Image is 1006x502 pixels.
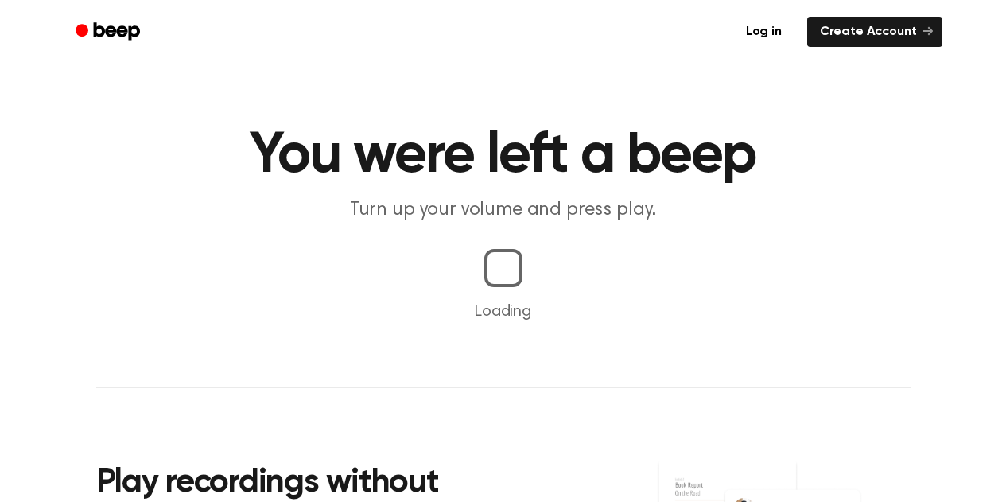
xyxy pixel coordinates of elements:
[19,300,987,324] p: Loading
[96,127,911,185] h1: You were left a beep
[198,197,809,224] p: Turn up your volume and press play.
[730,14,798,50] a: Log in
[64,17,154,48] a: Beep
[807,17,942,47] a: Create Account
